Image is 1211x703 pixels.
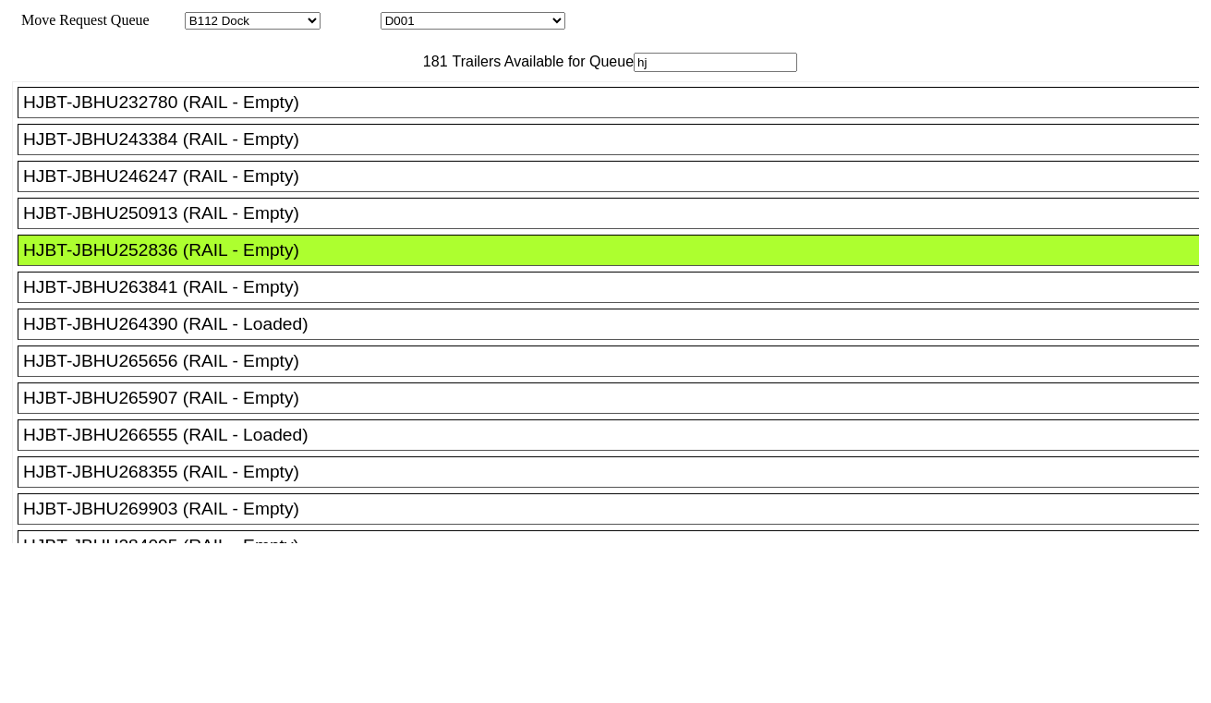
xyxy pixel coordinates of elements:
[23,277,1210,297] div: HJBT-JBHU263841 (RAIL - Empty)
[634,53,797,72] input: Filter Available Trailers
[23,166,1210,187] div: HJBT-JBHU246247 (RAIL - Empty)
[23,462,1210,482] div: HJBT-JBHU268355 (RAIL - Empty)
[414,54,448,69] span: 181
[152,12,181,28] span: Area
[324,12,377,28] span: Location
[23,240,1210,261] div: HJBT-JBHU252836 (RAIL - Empty)
[23,314,1210,334] div: HJBT-JBHU264390 (RAIL - Loaded)
[23,388,1210,408] div: HJBT-JBHU265907 (RAIL - Empty)
[23,92,1210,113] div: HJBT-JBHU232780 (RAIL - Empty)
[12,12,150,28] span: Move Request Queue
[448,54,635,69] span: Trailers Available for Queue
[23,425,1210,445] div: HJBT-JBHU266555 (RAIL - Loaded)
[23,536,1210,556] div: HJBT-JBHU284095 (RAIL - Empty)
[23,351,1210,371] div: HJBT-JBHU265656 (RAIL - Empty)
[23,203,1210,224] div: HJBT-JBHU250913 (RAIL - Empty)
[23,499,1210,519] div: HJBT-JBHU269903 (RAIL - Empty)
[23,129,1210,150] div: HJBT-JBHU243384 (RAIL - Empty)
